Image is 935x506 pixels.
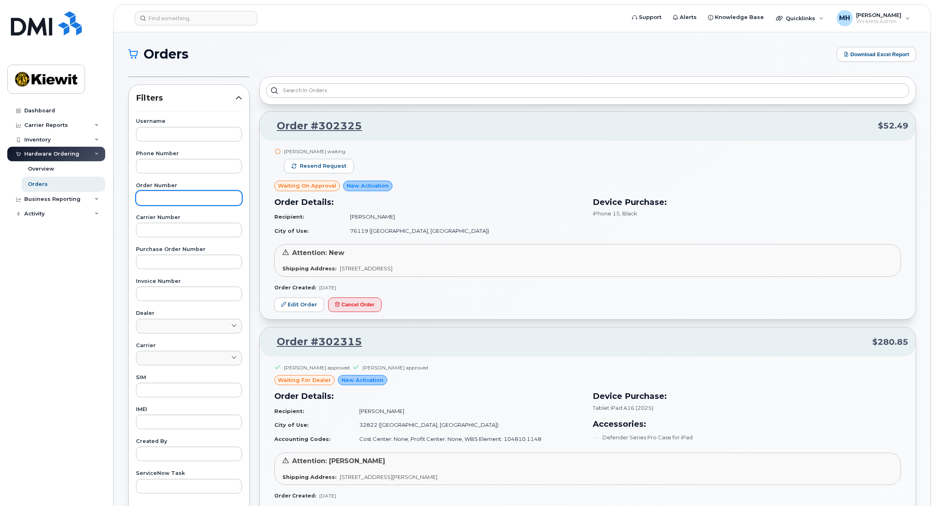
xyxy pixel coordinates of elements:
label: ServiceNow Task [136,471,242,476]
strong: Accounting Codes: [274,436,331,442]
td: 76119 ([GEOGRAPHIC_DATA], [GEOGRAPHIC_DATA]) [343,224,583,238]
span: Attention: New [292,249,344,257]
span: [STREET_ADDRESS][PERSON_NAME] [340,474,437,480]
span: iPhone 15 [593,210,620,217]
strong: Recipient: [274,408,304,414]
label: Created By [136,439,242,444]
h3: Order Details: [274,390,583,402]
td: Cost Center: None, Profit Center: None, WBS Element: 104810.1148 [352,432,583,446]
h3: Order Details: [274,196,583,208]
td: 32822 ([GEOGRAPHIC_DATA], [GEOGRAPHIC_DATA]) [352,418,583,432]
h3: Device Purchase: [593,390,901,402]
div: [PERSON_NAME] approved [363,364,428,371]
strong: Order Created: [274,285,316,291]
span: Attention: [PERSON_NAME] [292,457,385,465]
strong: Shipping Address: [282,265,337,272]
label: Dealer [136,311,242,316]
span: Orders [144,48,189,60]
span: New Activation [347,182,389,190]
button: Resend request [284,159,354,173]
td: [PERSON_NAME] [352,404,583,418]
label: Username [136,119,242,124]
span: Filters [136,92,235,104]
a: Order #302325 [267,119,362,133]
span: [DATE] [319,493,336,499]
strong: City of Use: [274,228,309,234]
div: [PERSON_NAME] approved [284,364,350,371]
input: Search in orders [266,83,909,98]
label: Carrier [136,343,242,348]
strong: Shipping Address: [282,474,337,480]
td: [PERSON_NAME] [343,210,583,224]
div: [PERSON_NAME] waiting [284,148,354,155]
button: Download Excel Report [837,47,916,62]
label: Purchase Order Number [136,247,242,252]
label: SIM [136,375,242,380]
strong: City of Use: [274,422,309,428]
a: Edit Order [274,297,324,312]
span: Resend request [300,162,346,170]
span: New Activation [341,376,384,384]
strong: Recipient: [274,213,304,220]
span: [STREET_ADDRESS] [340,265,392,272]
span: $280.85 [872,336,908,348]
h3: Device Purchase: [593,196,901,208]
strong: Order Created: [274,493,316,499]
li: Defender Series Pro Case for iPad [593,434,901,441]
label: Carrier Number [136,215,242,220]
span: waiting for dealer [278,376,331,384]
button: Cancel Order [328,297,382,312]
label: Order Number [136,183,242,188]
span: $52.49 [878,120,908,132]
h3: Accessories: [593,418,901,430]
label: Invoice Number [136,279,242,284]
label: IMEI [136,407,242,412]
span: Waiting On Approval [278,182,336,190]
span: , Black [620,210,637,217]
iframe: Messenger Launcher [900,471,929,500]
span: [DATE] [319,285,336,291]
label: Phone Number [136,151,242,156]
a: Order #302315 [267,335,362,349]
span: Tablet iPad A16 (2025) [593,405,653,411]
